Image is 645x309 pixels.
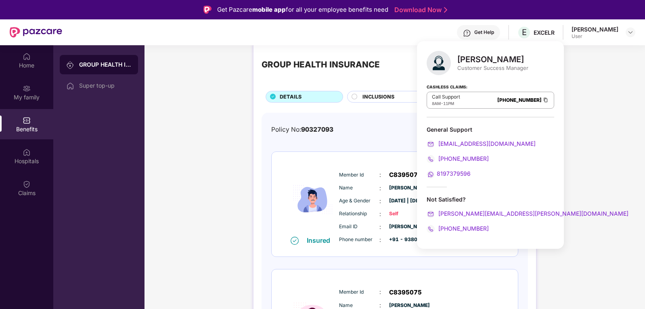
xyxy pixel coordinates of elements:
[427,210,628,217] a: [PERSON_NAME][EMAIL_ADDRESS][PERSON_NAME][DOMAIN_NAME]
[23,148,31,156] img: svg+xml;base64,PHN2ZyBpZD0iSG9zcGl0YWxzIiB4bWxucz0iaHR0cDovL3d3dy53My5vcmcvMjAwMC9zdmciIHdpZHRoPS...
[522,27,527,37] span: E
[427,170,471,177] a: 8197379596
[379,170,381,179] span: :
[427,126,554,133] div: General Support
[437,225,489,232] span: [PHONE_NUMBER]
[427,82,467,91] strong: Cashless Claims:
[542,97,549,103] img: Clipboard Icon
[497,97,542,103] a: [PHONE_NUMBER]
[217,5,388,15] div: Get Pazcare for all your employee benefits need
[437,170,471,177] span: 8197379596
[291,237,299,245] img: svg+xml;base64,PHN2ZyB4bWxucz0iaHR0cDovL3d3dy53My5vcmcvMjAwMC9zdmciIHdpZHRoPSIxNiIgaGVpZ2h0PSIxNi...
[339,210,379,218] span: Relationship
[437,155,489,162] span: [PHONE_NUMBER]
[23,116,31,124] img: svg+xml;base64,PHN2ZyBpZD0iQmVuZWZpdHMiIHhtbG5zPSJodHRwOi8vd3d3LnczLm9yZy8yMDAwL3N2ZyIgd2lkdGg9Ij...
[394,6,445,14] a: Download Now
[427,225,489,232] a: [PHONE_NUMBER]
[262,58,380,71] div: GROUP HEALTH INSURANCE
[432,94,460,100] p: Call Support
[10,27,62,38] img: New Pazcare Logo
[339,184,379,192] span: Name
[339,288,379,296] span: Member Id
[427,155,435,163] img: svg+xml;base64,PHN2ZyB4bWxucz0iaHR0cDovL3d3dy53My5vcmcvMjAwMC9zdmciIHdpZHRoPSIyMCIgaGVpZ2h0PSIyMC...
[79,82,132,89] div: Super top-up
[389,210,429,218] span: Self
[427,210,435,218] img: svg+xml;base64,PHN2ZyB4bWxucz0iaHR0cDovL3d3dy53My5vcmcvMjAwMC9zdmciIHdpZHRoPSIyMCIgaGVpZ2h0PSIyMC...
[379,184,381,193] span: :
[389,288,422,297] span: C8395075
[432,100,460,107] div: -
[427,126,554,179] div: General Support
[379,223,381,231] span: :
[301,126,333,133] span: 90327093
[457,64,528,71] div: Customer Success Manager
[66,82,74,90] img: svg+xml;base64,PHN2ZyBpZD0iSG9tZSIgeG1sbnM9Imh0dHA6Ly93d3cudzMub3JnLzIwMDAvc3ZnIiB3aWR0aD0iMjAiIG...
[427,225,435,233] img: svg+xml;base64,PHN2ZyB4bWxucz0iaHR0cDovL3d3dy53My5vcmcvMjAwMC9zdmciIHdpZHRoPSIyMCIgaGVpZ2h0PSIyMC...
[444,6,447,14] img: Stroke
[79,61,132,69] div: GROUP HEALTH INSURANCE
[457,55,528,64] div: [PERSON_NAME]
[339,236,379,244] span: Phone number
[339,197,379,205] span: Age & Gender
[339,223,379,231] span: Email ID
[203,6,212,14] img: Logo
[389,236,429,244] span: +91 - 93804 12510
[280,93,302,101] span: DETAILS
[474,29,494,36] div: Get Help
[427,155,489,162] a: [PHONE_NUMBER]
[271,125,333,135] div: Policy No:
[389,184,429,192] span: [PERSON_NAME]
[572,33,618,40] div: User
[339,171,379,179] span: Member Id
[443,101,454,106] span: 11PM
[627,29,634,36] img: svg+xml;base64,PHN2ZyBpZD0iRHJvcGRvd24tMzJ4MzIiIHhtbG5zPSJodHRwOi8vd3d3LnczLm9yZy8yMDAwL3N2ZyIgd2...
[23,53,31,61] img: svg+xml;base64,PHN2ZyBpZD0iSG9tZSIgeG1sbnM9Imh0dHA6Ly93d3cudzMub3JnLzIwMDAvc3ZnIiB3aWR0aD0iMjAiIG...
[379,288,381,296] span: :
[437,140,536,147] span: [EMAIL_ADDRESS][DOMAIN_NAME]
[23,180,31,188] img: svg+xml;base64,PHN2ZyBpZD0iQ2xhaW0iIHhtbG5zPSJodHRwOi8vd3d3LnczLm9yZy8yMDAwL3N2ZyIgd2lkdGg9IjIwIi...
[427,140,536,147] a: [EMAIL_ADDRESS][DOMAIN_NAME]
[389,170,422,180] span: C8395072
[432,101,441,106] span: 8AM
[534,29,555,36] div: EXCELR
[427,140,435,148] img: svg+xml;base64,PHN2ZyB4bWxucz0iaHR0cDovL3d3dy53My5vcmcvMjAwMC9zdmciIHdpZHRoPSIyMCIgaGVpZ2h0PSIyMC...
[379,235,381,244] span: :
[389,197,429,205] span: [DATE] | [DEMOGRAPHIC_DATA]
[379,210,381,219] span: :
[362,93,394,101] span: INCLUSIONS
[437,210,628,217] span: [PERSON_NAME][EMAIL_ADDRESS][PERSON_NAME][DOMAIN_NAME]
[389,223,429,231] span: [PERSON_NAME][EMAIL_ADDRESS][DOMAIN_NAME]
[252,6,286,13] strong: mobile app
[427,170,435,179] img: svg+xml;base64,PHN2ZyB4bWxucz0iaHR0cDovL3d3dy53My5vcmcvMjAwMC9zdmciIHdpZHRoPSIyMCIgaGVpZ2h0PSIyMC...
[427,195,554,203] div: Not Satisfied?
[427,51,451,75] img: svg+xml;base64,PHN2ZyB4bWxucz0iaHR0cDovL3d3dy53My5vcmcvMjAwMC9zdmciIHhtbG5zOnhsaW5rPSJodHRwOi8vd3...
[463,29,471,37] img: svg+xml;base64,PHN2ZyBpZD0iSGVscC0zMngzMiIgeG1sbnM9Imh0dHA6Ly93d3cudzMub3JnLzIwMDAvc3ZnIiB3aWR0aD...
[427,195,554,233] div: Not Satisfied?
[289,163,337,236] img: icon
[23,84,31,92] img: svg+xml;base64,PHN2ZyB3aWR0aD0iMjAiIGhlaWdodD0iMjAiIHZpZXdCb3g9IjAgMCAyMCAyMCIgZmlsbD0ibm9uZSIgeG...
[66,61,74,69] img: svg+xml;base64,PHN2ZyB3aWR0aD0iMjAiIGhlaWdodD0iMjAiIHZpZXdCb3g9IjAgMCAyMCAyMCIgZmlsbD0ibm9uZSIgeG...
[572,25,618,33] div: [PERSON_NAME]
[307,236,335,244] div: Insured
[379,197,381,206] span: :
